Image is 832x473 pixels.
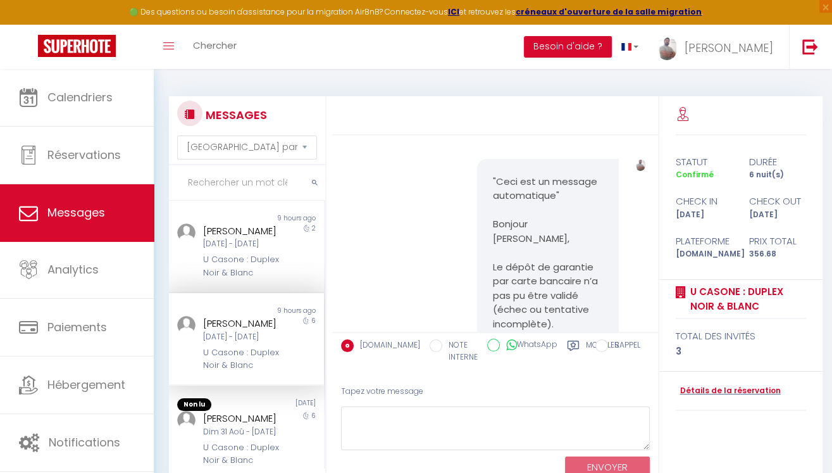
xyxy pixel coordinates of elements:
label: WhatsApp [500,339,557,353]
img: Super Booking [38,35,116,57]
label: [DOMAIN_NAME] [354,339,420,353]
div: 6 nuit(s) [741,169,814,181]
div: [PERSON_NAME] [203,316,285,331]
label: NOTE INTERNE [442,339,478,363]
div: [PERSON_NAME] [203,224,285,239]
span: 2 [312,224,316,233]
p: Le dépôt de garantie par carte bancaire n’a pas pu être validé (échec ou tentative incomplète). [493,260,603,332]
div: Dim 31 Aoû - [DATE] [203,426,285,438]
img: ... [635,159,645,172]
div: [DATE] [667,209,740,221]
div: [PERSON_NAME] [203,411,285,426]
h3: MESSAGES [202,101,267,129]
span: 6 [311,316,316,325]
span: Réservations [47,147,121,163]
div: durée [741,155,814,170]
span: Notifications [49,434,120,450]
span: Confirmé [676,169,714,180]
img: ... [177,411,196,429]
div: check in [667,194,740,209]
img: ... [177,316,196,334]
span: Calendriers [47,89,113,105]
span: Paiements [47,319,107,335]
p: Bonjour [PERSON_NAME], [493,217,603,246]
div: [DOMAIN_NAME] [667,248,740,260]
div: 9 hours ago [247,213,325,224]
div: U Casone : Duplex Noir & Blanc [203,346,285,372]
div: Prix total [741,234,814,249]
label: Modèles [586,339,619,365]
button: Besoin d'aide ? [524,36,612,58]
span: Hébergement [47,377,125,393]
div: 3 [676,344,807,359]
p: "Ceci est un message automatique" [493,175,603,203]
div: [DATE] [247,398,325,411]
span: Chercher [193,39,237,52]
div: [DATE] [741,209,814,221]
span: Non lu [177,398,211,411]
img: ... [657,36,676,60]
a: ... [PERSON_NAME] [648,25,789,69]
input: Rechercher un mot clé [169,165,325,201]
div: [DATE] - [DATE] [203,331,285,343]
div: U Casone : Duplex Noir & Blanc [203,253,285,279]
div: [DATE] - [DATE] [203,238,285,250]
span: 6 [311,411,316,420]
div: Tapez votre message [341,376,650,407]
div: U Casone : Duplex Noir & Blanc [203,441,285,467]
a: créneaux d'ouverture de la salle migration [516,6,702,17]
div: 9 hours ago [247,306,325,316]
a: Chercher [183,25,246,69]
span: Analytics [47,262,99,277]
span: [PERSON_NAME] [685,40,773,56]
a: ICI [448,6,459,17]
div: 356.68 [741,248,814,260]
img: ... [177,224,196,242]
img: logout [802,39,818,54]
iframe: Chat [778,416,823,464]
div: check out [741,194,814,209]
div: Plateforme [667,234,740,249]
a: U Casone : Duplex Noir & Blanc [686,284,807,314]
div: statut [667,155,740,170]
label: RAPPEL [608,339,640,353]
span: Messages [47,205,105,220]
a: Détails de la réservation [676,385,781,397]
button: Ouvrir le widget de chat LiveChat [10,5,48,43]
div: total des invités [676,329,807,344]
